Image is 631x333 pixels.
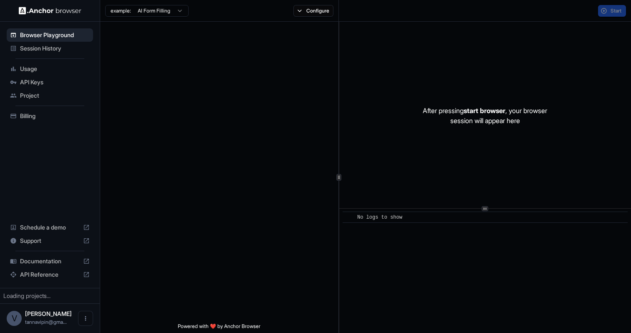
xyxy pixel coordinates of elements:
[20,237,80,245] span: Support
[464,106,505,115] span: start browser
[20,78,90,86] span: API Keys
[7,221,93,234] div: Schedule a demo
[7,28,93,42] div: Browser Playground
[19,7,81,15] img: Anchor Logo
[7,255,93,268] div: Documentation
[25,319,67,325] span: tannavipin@gmail.com
[7,62,93,76] div: Usage
[7,311,22,326] div: V
[7,268,93,281] div: API Reference
[357,214,402,220] span: No logs to show
[3,292,96,300] div: Loading projects...
[20,112,90,120] span: Billing
[20,270,80,279] span: API Reference
[25,310,72,317] span: Vipin Tanna
[7,76,93,89] div: API Keys
[20,31,90,39] span: Browser Playground
[20,223,80,232] span: Schedule a demo
[20,257,80,265] span: Documentation
[293,5,334,17] button: Configure
[347,213,351,222] span: ​
[178,323,260,333] span: Powered with ❤️ by Anchor Browser
[111,8,131,14] span: example:
[20,91,90,100] span: Project
[20,44,90,53] span: Session History
[423,106,547,126] p: After pressing , your browser session will appear here
[20,65,90,73] span: Usage
[7,109,93,123] div: Billing
[7,42,93,55] div: Session History
[7,89,93,102] div: Project
[78,311,93,326] button: Open menu
[7,234,93,247] div: Support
